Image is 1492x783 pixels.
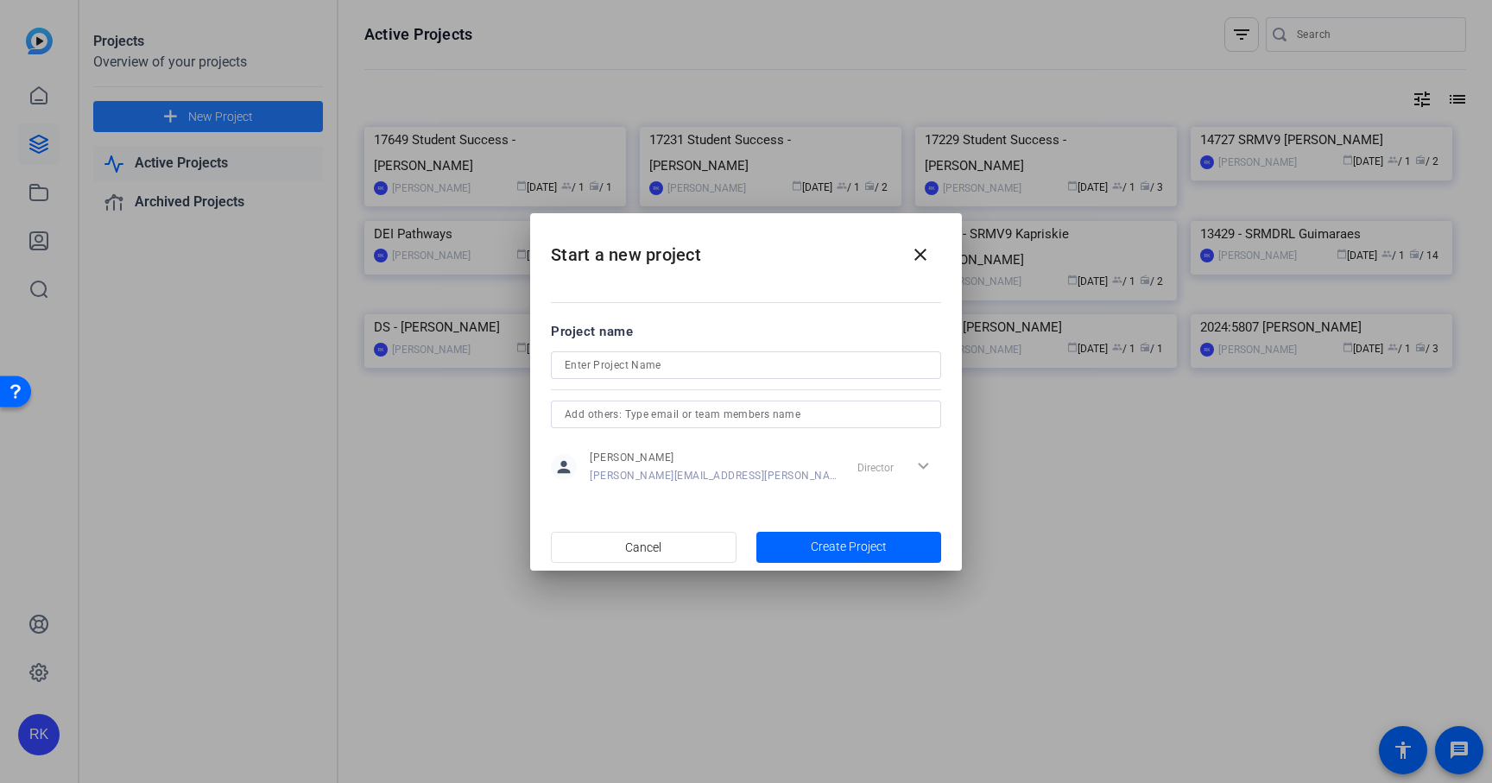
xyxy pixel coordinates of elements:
button: Cancel [551,532,737,563]
span: [PERSON_NAME][EMAIL_ADDRESS][PERSON_NAME][DOMAIN_NAME] [590,469,838,483]
span: Create Project [811,538,887,556]
button: Create Project [756,532,942,563]
mat-icon: person [551,454,577,480]
mat-icon: close [910,244,931,265]
div: Project name [551,322,941,341]
input: Add others: Type email or team members name [565,404,927,425]
span: [PERSON_NAME] [590,451,838,464]
input: Enter Project Name [565,355,927,376]
h2: Start a new project [530,213,962,283]
span: Cancel [625,531,661,564]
